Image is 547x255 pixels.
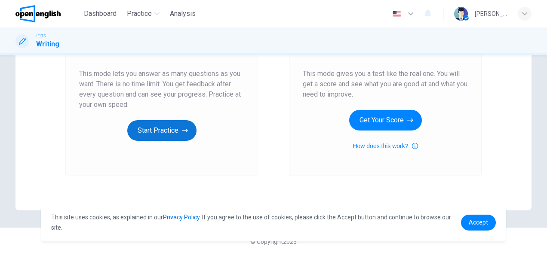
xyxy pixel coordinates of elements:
button: How does this work? [353,141,418,151]
button: Practice [123,6,163,21]
span: This mode gives you a test like the real one. You will get a score and see what you are good at a... [303,69,468,100]
button: Analysis [166,6,199,21]
span: Dashboard [84,9,117,19]
span: This mode lets you answer as many questions as you want. There is no time limit. You get feedback... [79,69,244,110]
button: Dashboard [80,6,120,21]
span: © Copyright 2025 [250,238,297,245]
img: OpenEnglish logo [15,5,61,22]
span: Analysis [170,9,196,19]
a: Privacy Policy [163,214,200,221]
button: Start Practice [127,120,197,141]
span: This site uses cookies, as explained in our . If you agree to the use of cookies, please click th... [51,214,451,231]
h1: Writing [36,39,59,49]
span: Practice [127,9,152,19]
img: Profile picture [454,7,468,21]
button: Get Your Score [349,110,422,131]
a: OpenEnglish logo [15,5,80,22]
img: en [391,11,402,17]
span: Accept [469,219,488,226]
div: [PERSON_NAME] [PERSON_NAME] [475,9,507,19]
span: IELTS [36,33,46,39]
div: cookieconsent [41,203,506,241]
a: dismiss cookie message [461,215,496,231]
